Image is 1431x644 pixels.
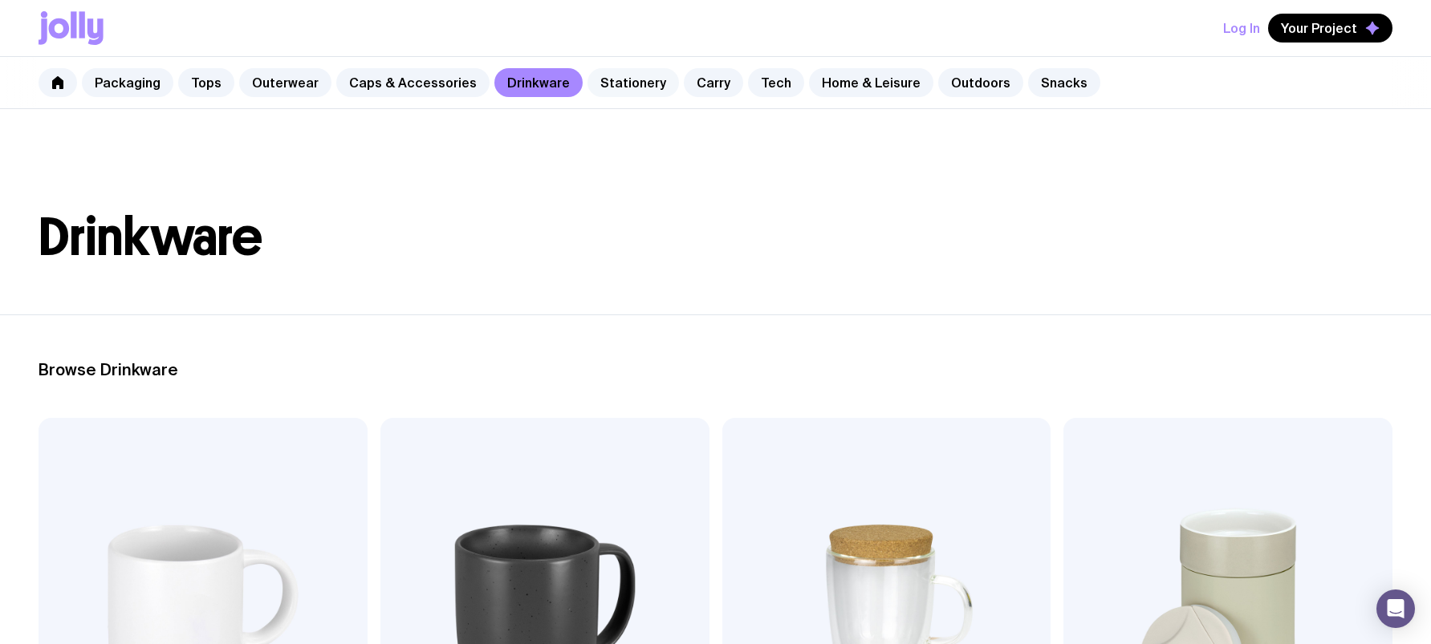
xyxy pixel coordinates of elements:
[1028,68,1100,97] a: Snacks
[1281,20,1357,36] span: Your Project
[494,68,583,97] a: Drinkware
[1376,589,1415,628] div: Open Intercom Messenger
[82,68,173,97] a: Packaging
[684,68,743,97] a: Carry
[39,360,1392,379] h2: Browse Drinkware
[39,212,1392,263] h1: Drinkware
[239,68,331,97] a: Outerwear
[336,68,490,97] a: Caps & Accessories
[178,68,234,97] a: Tops
[748,68,804,97] a: Tech
[1268,14,1392,43] button: Your Project
[809,68,933,97] a: Home & Leisure
[1223,14,1260,43] button: Log In
[587,68,679,97] a: Stationery
[938,68,1023,97] a: Outdoors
